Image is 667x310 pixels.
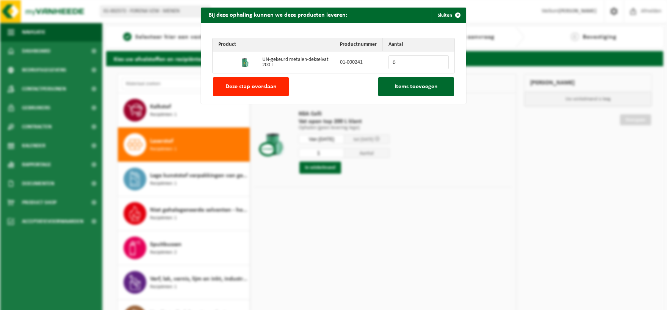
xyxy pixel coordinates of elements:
[334,38,383,51] th: Productnummer
[432,8,465,23] button: Sluiten
[201,8,355,22] h2: Bij deze ophaling kunnen we deze producten leveren:
[213,38,334,51] th: Product
[239,56,251,68] img: 01-000241
[225,84,277,90] span: Deze stap overslaan
[334,51,383,73] td: 01-000241
[257,51,334,73] td: UN-gekeurd metalen-dekselvat 200 L
[383,38,454,51] th: Aantal
[395,84,438,90] span: Items toevoegen
[378,77,454,96] button: Items toevoegen
[213,77,289,96] button: Deze stap overslaan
